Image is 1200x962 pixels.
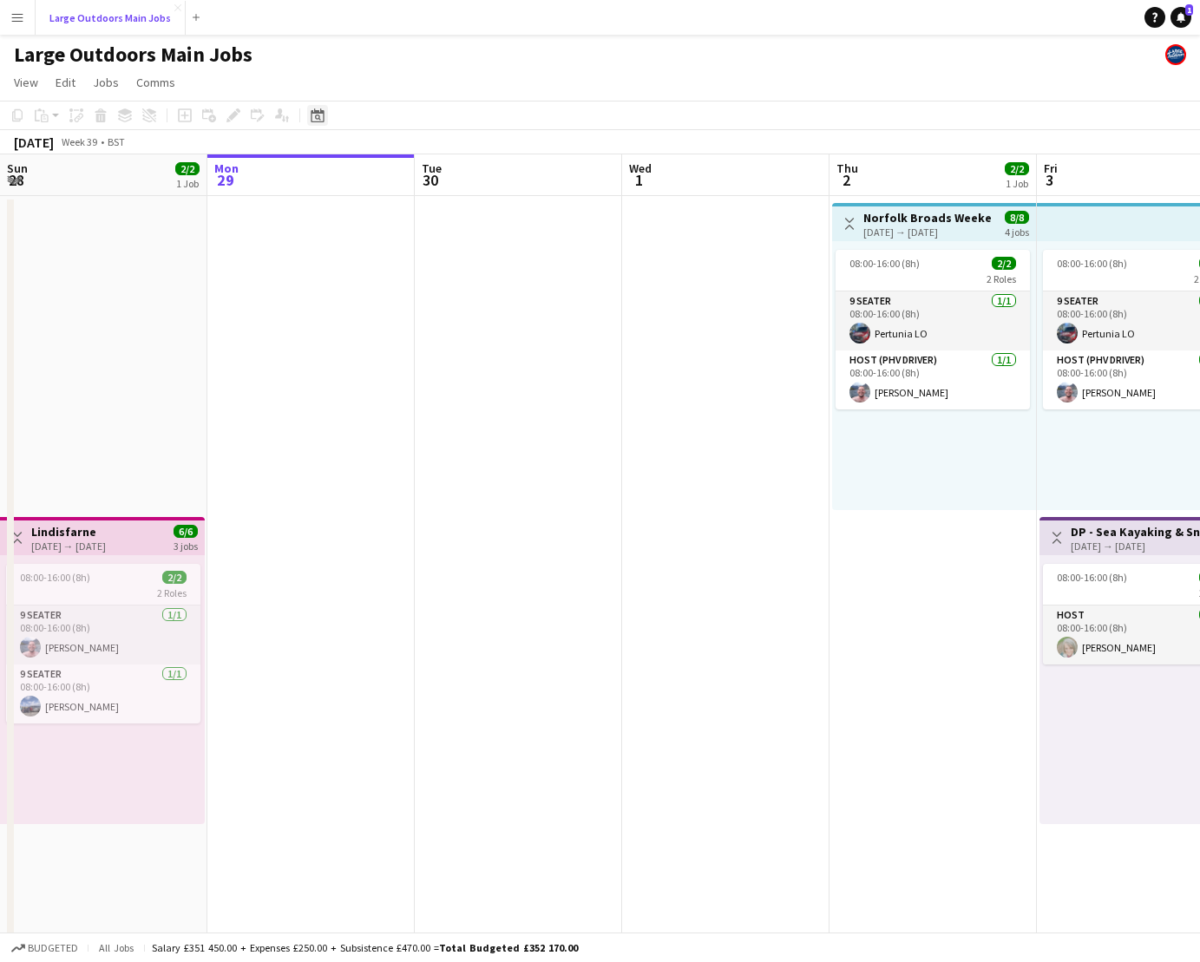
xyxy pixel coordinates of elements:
[212,170,239,190] span: 29
[31,540,106,553] div: [DATE] → [DATE]
[1185,4,1193,16] span: 1
[175,162,200,175] span: 2/2
[1165,44,1186,65] app-user-avatar: Large Outdoors Office
[57,135,101,148] span: Week 39
[31,524,106,540] h3: Lindisfarne
[626,170,652,190] span: 1
[863,226,993,239] div: [DATE] → [DATE]
[162,571,187,584] span: 2/2
[863,210,993,226] h3: Norfolk Broads Weekend
[86,71,126,94] a: Jobs
[28,942,78,954] span: Budgeted
[1170,7,1191,28] a: 1
[20,571,90,584] span: 08:00-16:00 (8h)
[214,160,239,176] span: Mon
[36,1,186,35] button: Large Outdoors Main Jobs
[6,664,200,723] app-card-role: 9 Seater1/108:00-16:00 (8h)[PERSON_NAME]
[1005,224,1029,239] div: 4 jobs
[9,939,81,958] button: Budgeted
[1071,524,1200,540] h3: DP - Sea Kayaking & Snowdon
[14,75,38,90] span: View
[422,160,442,176] span: Tue
[849,257,920,270] span: 08:00-16:00 (8h)
[1005,162,1029,175] span: 2/2
[836,160,858,176] span: Thu
[992,257,1016,270] span: 2/2
[176,177,199,190] div: 1 Job
[834,170,858,190] span: 2
[836,350,1030,409] app-card-role: Host (PHV Driver)1/108:00-16:00 (8h)[PERSON_NAME]
[1044,160,1058,176] span: Fri
[6,605,200,664] app-card-role: 9 Seater1/108:00-16:00 (8h)[PERSON_NAME]
[174,525,198,538] span: 6/6
[56,75,75,90] span: Edit
[152,941,578,954] div: Salary £351 450.00 + Expenses £250.00 + Subsistence £470.00 =
[439,941,578,954] span: Total Budgeted £352 170.00
[7,160,28,176] span: Sun
[987,272,1016,285] span: 2 Roles
[14,134,54,151] div: [DATE]
[6,564,200,723] app-job-card: 08:00-16:00 (8h)2/22 Roles9 Seater1/108:00-16:00 (8h)[PERSON_NAME]9 Seater1/108:00-16:00 (8h)[PER...
[7,71,45,94] a: View
[49,71,82,94] a: Edit
[136,75,175,90] span: Comms
[836,291,1030,350] app-card-role: 9 Seater1/108:00-16:00 (8h)Pertunia LO
[108,135,125,148] div: BST
[1057,257,1127,270] span: 08:00-16:00 (8h)
[1005,211,1029,224] span: 8/8
[1071,540,1200,553] div: [DATE] → [DATE]
[1057,571,1127,584] span: 08:00-16:00 (8h)
[836,250,1030,409] app-job-card: 08:00-16:00 (8h)2/22 Roles9 Seater1/108:00-16:00 (8h)Pertunia LOHost (PHV Driver)1/108:00-16:00 (...
[1041,170,1058,190] span: 3
[95,941,137,954] span: All jobs
[419,170,442,190] span: 30
[4,170,28,190] span: 28
[629,160,652,176] span: Wed
[157,586,187,599] span: 2 Roles
[93,75,119,90] span: Jobs
[14,42,252,68] h1: Large Outdoors Main Jobs
[174,538,198,553] div: 3 jobs
[129,71,182,94] a: Comms
[1006,177,1028,190] div: 1 Job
